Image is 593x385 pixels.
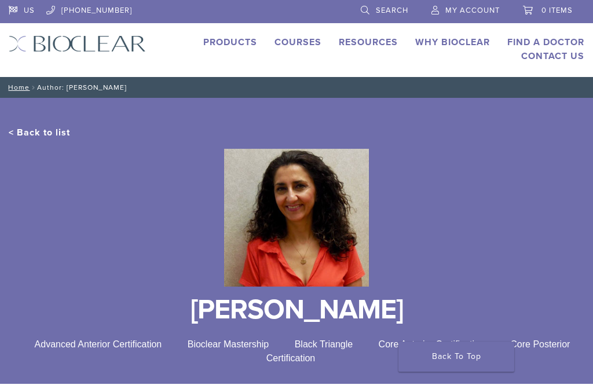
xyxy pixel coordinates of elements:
img: Bioclear [9,35,146,52]
span: / [30,85,37,90]
span: Core Anterior Certification [379,339,485,349]
span: Search [376,6,408,15]
a: Contact Us [521,50,584,62]
span: Black Triangle [295,339,353,349]
span: My Account [445,6,500,15]
span: 0 items [541,6,573,15]
span: Bioclear Mastership [188,339,269,349]
a: Why Bioclear [415,36,490,48]
a: Back To Top [398,342,514,372]
a: Home [5,83,30,91]
h1: [PERSON_NAME] [9,296,584,324]
img: Bioclear [224,149,369,287]
a: Resources [339,36,398,48]
span: Advanced Anterior Certification [35,339,162,349]
a: Products [203,36,257,48]
a: Courses [274,36,321,48]
a: < Back to list [9,127,70,138]
a: Find A Doctor [507,36,584,48]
